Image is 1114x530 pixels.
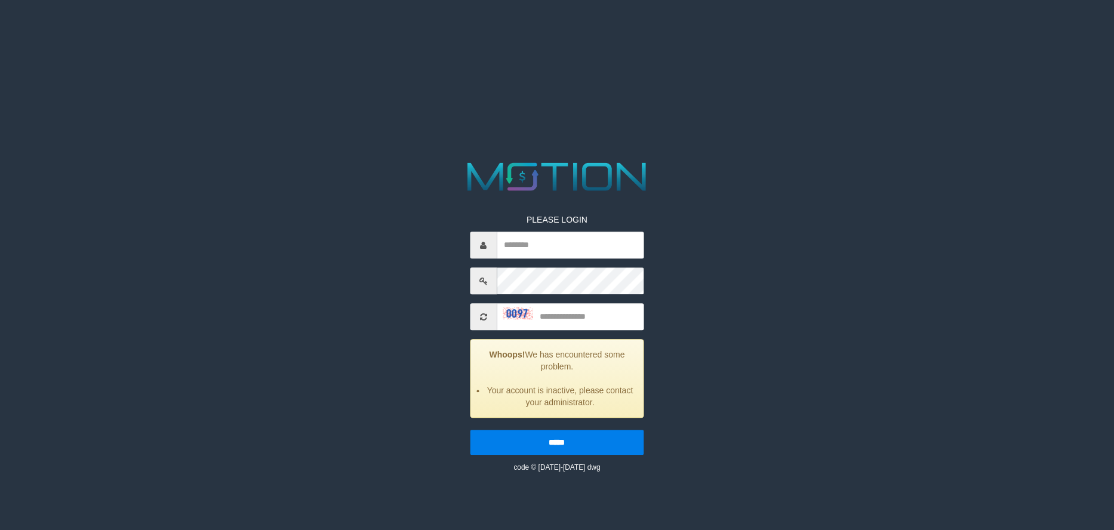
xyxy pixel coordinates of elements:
[513,464,600,472] small: code © [DATE]-[DATE] dwg
[460,158,655,196] img: MOTION_logo.png
[503,307,533,319] img: captcha
[490,350,525,360] strong: Whoops!
[485,385,634,409] li: Your account is inactive, please contact your administrator.
[470,214,644,226] p: PLEASE LOGIN
[470,340,644,418] div: We has encountered some problem.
